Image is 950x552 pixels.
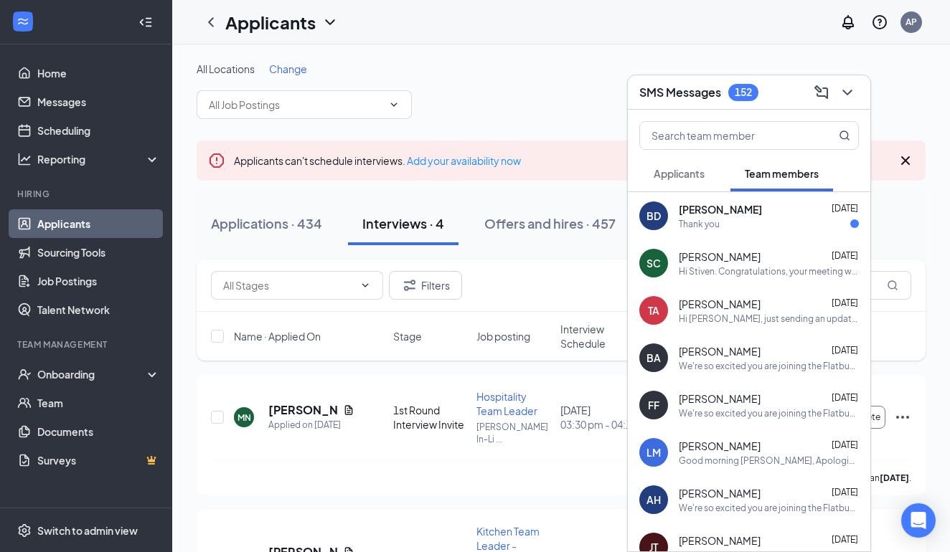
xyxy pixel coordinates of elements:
[17,523,32,538] svg: Settings
[16,14,30,29] svg: WorkstreamLogo
[17,338,157,351] div: Team Management
[362,214,444,232] div: Interviews · 4
[832,439,858,450] span: [DATE]
[393,329,422,343] span: Stage
[679,202,762,216] span: [PERSON_NAME]
[832,298,858,308] span: [DATE]
[832,487,858,498] span: [DATE]
[389,271,462,300] button: Filter Filters
[343,404,354,416] svg: Document
[897,152,914,169] svg: Cross
[560,403,636,432] div: [DATE]
[735,86,752,98] div: 152
[234,329,321,343] span: Name · Applied On
[832,534,858,545] span: [DATE]
[476,421,552,445] p: [PERSON_NAME] In-Li ...
[832,392,858,403] span: [DATE]
[679,439,761,453] span: [PERSON_NAME]
[646,351,661,365] div: BA
[476,329,530,343] span: Job posting
[359,280,371,291] svg: ChevronDown
[654,167,705,180] span: Applicants
[679,297,761,311] span: [PERSON_NAME]
[37,116,160,145] a: Scheduling
[37,152,161,166] div: Reporting
[393,403,469,432] div: 1st Round Interview Invite
[401,277,418,294] svg: Filter
[679,344,761,358] span: [PERSON_NAME]
[225,10,316,34] h1: Applicants
[138,15,153,29] svg: Collapse
[813,84,830,101] svg: ComposeMessage
[197,62,255,75] span: All Locations
[37,209,160,238] a: Applicants
[37,446,160,475] a: SurveysCrown
[679,455,859,467] div: Good morning [PERSON_NAME], Apologies for the delay. [DATE] you will have orientation in the morn...
[646,209,661,223] div: BD
[234,154,521,167] span: Applicants can't schedule interviews.
[832,345,858,356] span: [DATE]
[871,14,888,31] svg: QuestionInfo
[37,295,160,324] a: Talent Network
[679,502,859,514] div: We're so excited you are joining the Flatbush and Atlantic In-Line [DEMOGRAPHIC_DATA]-fil-Ateam! ...
[37,238,160,267] a: Sourcing Tools
[640,122,810,149] input: Search team member
[810,81,833,104] button: ComposeMessage
[269,62,307,75] span: Change
[679,407,859,419] div: We're so excited you are joining the Flatbush and Atlantic In-Line [DEMOGRAPHIC_DATA]-fil-Ateam !...
[679,360,859,372] div: We're so excited you are joining the Flatbush and Atlantic In-Line [DEMOGRAPHIC_DATA]-fil-Ateam! ...
[223,277,354,293] input: All Stages
[560,322,636,351] span: Interview Schedule
[37,87,160,116] a: Messages
[880,472,909,483] b: [DATE]
[832,203,858,214] span: [DATE]
[37,417,160,446] a: Documents
[646,492,661,507] div: AH
[209,97,382,113] input: All Job Postings
[840,14,857,31] svg: Notifications
[37,267,160,295] a: Job Postings
[237,411,251,424] div: MN
[407,154,521,167] a: Add your availability now
[37,59,160,87] a: Home
[836,81,859,104] button: ChevronDown
[17,152,32,166] svg: Analysis
[679,486,761,500] span: [PERSON_NAME]
[202,14,220,31] svg: ChevronLeft
[648,303,659,318] div: TA
[901,503,936,538] div: Open Intercom Messenger
[37,389,160,417] a: Team
[321,14,339,31] svg: ChevronDown
[388,99,400,110] svg: ChevronDown
[679,265,859,277] div: Hi Stiven. Congratulations, your meeting with [DEMOGRAPHIC_DATA]-fil-A for Hospitality Team Membe...
[37,367,148,381] div: Onboarding
[646,256,661,270] div: SC
[476,390,537,417] span: Hospitality Team Leader
[17,188,157,200] div: Hiring
[560,417,636,432] span: 03:30 pm - 04:15 pm
[268,402,337,418] h5: [PERSON_NAME]
[646,445,661,460] div: LM
[211,214,322,232] div: Applications · 434
[745,167,819,180] span: Team members
[679,218,720,230] div: Thank you
[17,367,32,381] svg: UserCheck
[37,523,138,538] div: Switch to admin view
[208,152,225,169] svg: Error
[679,249,761,264] span: [PERSON_NAME]
[679,533,761,548] span: [PERSON_NAME]
[484,214,616,232] div: Offers and hires · 457
[679,391,761,406] span: [PERSON_NAME]
[648,398,659,412] div: FF
[894,409,911,426] svg: Ellipses
[887,280,898,291] svg: MagnifyingGlass
[832,250,858,261] span: [DATE]
[639,85,721,100] h3: SMS Messages
[268,418,354,432] div: Applied on [DATE]
[839,130,850,141] svg: MagnifyingGlass
[839,84,856,101] svg: ChevronDown
[679,313,859,325] div: Hi [PERSON_NAME], just sending an update notifying you that we have sent docuemnts which require ...
[906,16,917,28] div: AP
